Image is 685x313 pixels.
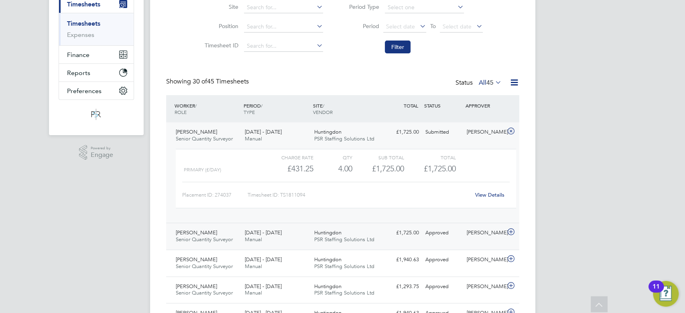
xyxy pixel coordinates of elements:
[59,64,134,81] button: Reports
[463,280,505,293] div: [PERSON_NAME]
[386,23,415,30] span: Select date
[176,283,217,290] span: [PERSON_NAME]
[79,145,113,160] a: Powered byEngage
[182,189,248,201] div: Placement ID: 274037
[202,22,238,30] label: Position
[67,31,94,39] a: Expenses
[245,256,282,263] span: [DATE] - [DATE]
[176,263,233,270] span: Senior Quantity Surveyor
[380,253,422,266] div: £1,940.63
[352,152,404,162] div: Sub Total
[422,126,464,139] div: Submitted
[261,102,262,109] span: /
[59,13,134,45] div: Timesheets
[176,289,233,296] span: Senior Quantity Surveyor
[245,236,262,243] span: Manual
[59,82,134,100] button: Preferences
[244,109,255,115] span: TYPE
[176,135,233,142] span: Senior Quantity Surveyor
[380,280,422,293] div: £1,293.75
[422,98,464,113] div: STATUS
[652,287,660,297] div: 11
[91,152,113,159] span: Engage
[380,126,422,139] div: £1,725.00
[166,77,250,86] div: Showing
[245,229,282,236] span: [DATE] - [DATE]
[314,283,341,290] span: Huntingdon
[424,164,456,173] span: £1,725.00
[428,21,438,31] span: To
[244,2,323,13] input: Search for...
[314,236,374,243] span: PSR Staffing Solutions Ltd
[455,77,503,89] div: Status
[343,3,379,10] label: Period Type
[245,283,282,290] span: [DATE] - [DATE]
[175,109,187,115] span: ROLE
[89,108,103,121] img: psrsolutions-logo-retina.png
[653,281,679,307] button: Open Resource Center, 11 new notifications
[176,229,217,236] span: [PERSON_NAME]
[202,42,238,49] label: Timesheet ID
[261,162,313,175] div: £431.25
[314,229,341,236] span: Huntingdon
[245,135,262,142] span: Manual
[245,263,262,270] span: Manual
[59,108,134,121] a: Go to home page
[313,109,333,115] span: VENDOR
[176,128,217,135] span: [PERSON_NAME]
[195,102,197,109] span: /
[475,191,504,198] a: View Details
[343,22,379,30] label: Period
[463,253,505,266] div: [PERSON_NAME]
[385,2,464,13] input: Select one
[422,226,464,240] div: Approved
[173,98,242,119] div: WORKER
[193,77,249,85] span: 45 Timesheets
[314,289,374,296] span: PSR Staffing Solutions Ltd
[242,98,311,119] div: PERIOD
[313,152,352,162] div: QTY
[176,256,217,263] span: [PERSON_NAME]
[314,256,341,263] span: Huntingdon
[244,41,323,52] input: Search for...
[67,0,100,8] span: Timesheets
[352,162,404,175] div: £1,725.00
[67,87,102,95] span: Preferences
[422,253,464,266] div: Approved
[67,51,89,59] span: Finance
[245,289,262,296] span: Manual
[323,102,324,109] span: /
[314,128,341,135] span: Huntingdon
[311,98,380,119] div: SITE
[248,189,470,201] div: Timesheet ID: TS1811094
[479,79,502,87] label: All
[91,145,113,152] span: Powered by
[193,77,207,85] span: 30 of
[67,20,100,27] a: Timesheets
[202,3,238,10] label: Site
[67,69,90,77] span: Reports
[314,263,374,270] span: PSR Staffing Solutions Ltd
[463,126,505,139] div: [PERSON_NAME]
[314,135,374,142] span: PSR Staffing Solutions Ltd
[380,226,422,240] div: £1,725.00
[486,79,494,87] span: 45
[385,41,411,53] button: Filter
[443,23,472,30] span: Select date
[404,152,456,162] div: Total
[176,236,233,243] span: Senior Quantity Surveyor
[261,152,313,162] div: Charge rate
[463,98,505,113] div: APPROVER
[313,162,352,175] div: 4.00
[244,21,323,33] input: Search for...
[59,46,134,63] button: Finance
[184,167,221,173] span: Primary (£/day)
[245,128,282,135] span: [DATE] - [DATE]
[463,226,505,240] div: [PERSON_NAME]
[404,102,418,109] span: TOTAL
[422,280,464,293] div: Approved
